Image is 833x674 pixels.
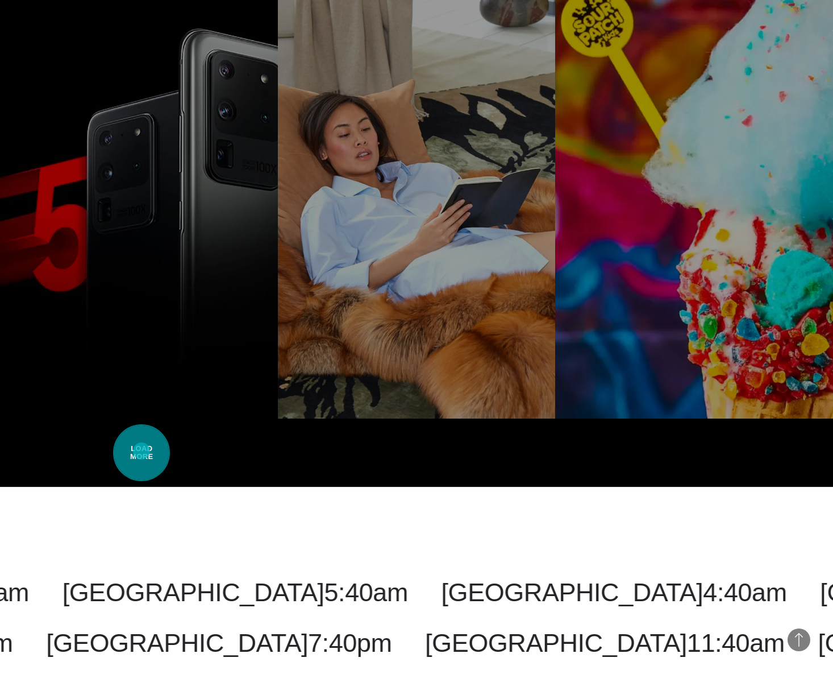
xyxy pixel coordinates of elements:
a: [GEOGRAPHIC_DATA]11:40am [425,628,785,658]
span: Load More [113,424,170,481]
a: [GEOGRAPHIC_DATA]5:40am [63,578,408,607]
button: Back to Top [788,628,810,651]
span: 7:40pm [308,628,391,658]
span: 11:40am [687,628,785,658]
span: 5:40am [324,578,407,607]
span: 4:40am [703,578,786,607]
a: [GEOGRAPHIC_DATA]7:40pm [46,628,391,658]
a: [GEOGRAPHIC_DATA]4:40am [442,578,787,607]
